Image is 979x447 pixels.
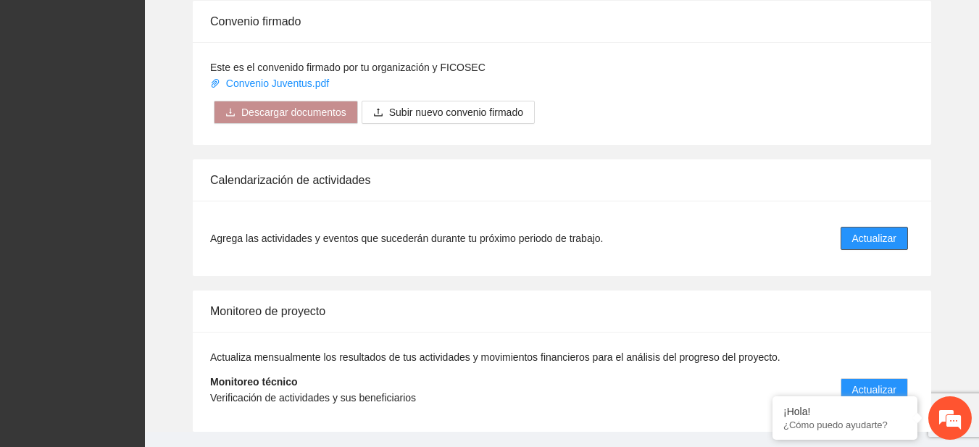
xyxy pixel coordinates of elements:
[210,351,780,363] span: Actualiza mensualmente los resultados de tus actividades y movimientos financieros para el anális...
[210,1,914,42] div: Convenio firmado
[783,419,907,430] p: ¿Cómo puedo ayudarte?
[210,291,914,332] div: Monitoreo de proyecto
[238,7,272,42] div: Minimizar ventana de chat en vivo
[7,295,276,346] textarea: Escriba su mensaje y pulse “Intro”
[852,230,896,246] span: Actualizar
[783,406,907,417] div: ¡Hola!
[841,378,908,401] button: Actualizar
[362,106,535,118] span: uploadSubir nuevo convenio firmado
[210,230,603,246] span: Agrega las actividades y eventos que sucederán durante tu próximo periodo de trabajo.
[389,104,523,120] span: Subir nuevo convenio firmado
[214,101,358,124] button: downloadDescargar documentos
[210,376,298,388] strong: Monitoreo técnico
[210,78,332,89] a: Convenio Juventus.pdf
[373,107,383,119] span: upload
[210,159,914,201] div: Calendarización de actividades
[241,104,346,120] span: Descargar documentos
[210,392,416,404] span: Verificación de actividades y sus beneficiarios
[852,382,896,398] span: Actualizar
[84,143,200,289] span: Estamos en línea.
[362,101,535,124] button: uploadSubir nuevo convenio firmado
[841,227,908,250] button: Actualizar
[210,62,486,73] span: Este es el convenido firmado por tu organización y FICOSEC
[225,107,236,119] span: download
[75,74,243,93] div: Chatee con nosotros ahora
[210,78,220,88] span: paper-clip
